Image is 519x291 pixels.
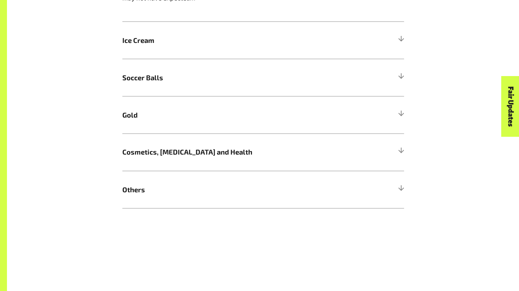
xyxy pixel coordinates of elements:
[122,184,334,194] span: Others
[122,72,334,83] span: Soccer Balls
[122,147,334,157] span: Cosmetics, [MEDICAL_DATA] and Health
[122,110,334,120] span: Gold
[122,35,334,45] span: Ice Cream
